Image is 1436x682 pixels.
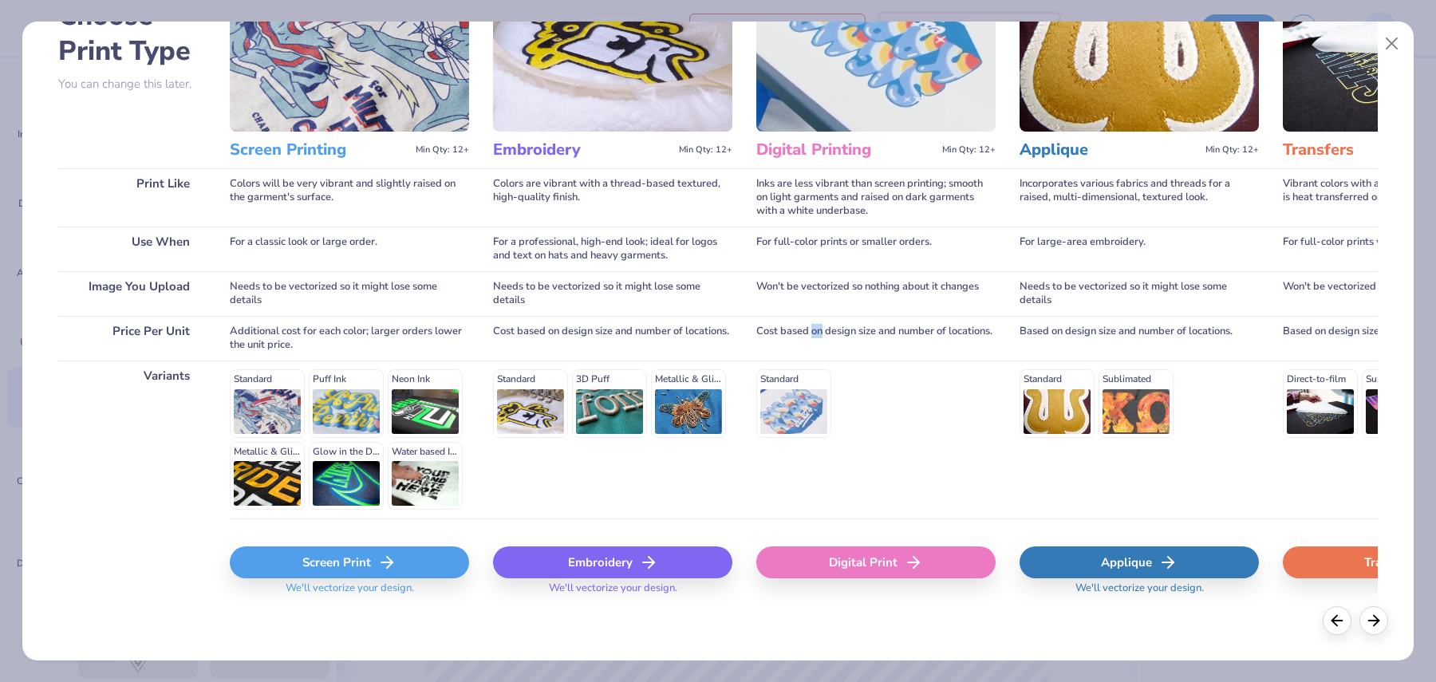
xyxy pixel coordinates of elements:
[279,581,420,605] span: We'll vectorize your design.
[1069,581,1210,605] span: We'll vectorize your design.
[942,144,996,156] span: Min Qty: 12+
[756,271,996,316] div: Won't be vectorized so nothing about it changes
[58,271,206,316] div: Image You Upload
[542,581,684,605] span: We'll vectorize your design.
[1020,316,1259,361] div: Based on design size and number of locations.
[58,316,206,361] div: Price Per Unit
[416,144,469,156] span: Min Qty: 12+
[756,168,996,227] div: Inks are less vibrant than screen printing; smooth on light garments and raised on dark garments ...
[1020,271,1259,316] div: Needs to be vectorized so it might lose some details
[756,140,936,160] h3: Digital Printing
[1020,227,1259,271] div: For large-area embroidery.
[493,227,732,271] div: For a professional, high-end look; ideal for logos and text on hats and heavy garments.
[58,361,206,518] div: Variants
[230,546,469,578] div: Screen Print
[1377,29,1407,59] button: Close
[756,316,996,361] div: Cost based on design size and number of locations.
[1020,546,1259,578] div: Applique
[493,168,732,227] div: Colors are vibrant with a thread-based textured, high-quality finish.
[58,227,206,271] div: Use When
[493,140,673,160] h3: Embroidery
[230,271,469,316] div: Needs to be vectorized so it might lose some details
[58,77,206,91] p: You can change this later.
[679,144,732,156] span: Min Qty: 12+
[756,227,996,271] div: For full-color prints or smaller orders.
[493,316,732,361] div: Cost based on design size and number of locations.
[1020,168,1259,227] div: Incorporates various fabrics and threads for a raised, multi-dimensional, textured look.
[1205,144,1259,156] span: Min Qty: 12+
[230,140,409,160] h3: Screen Printing
[493,546,732,578] div: Embroidery
[493,271,732,316] div: Needs to be vectorized so it might lose some details
[756,546,996,578] div: Digital Print
[230,168,469,227] div: Colors will be very vibrant and slightly raised on the garment's surface.
[1020,140,1199,160] h3: Applique
[230,227,469,271] div: For a classic look or large order.
[58,168,206,227] div: Print Like
[230,316,469,361] div: Additional cost for each color; larger orders lower the unit price.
